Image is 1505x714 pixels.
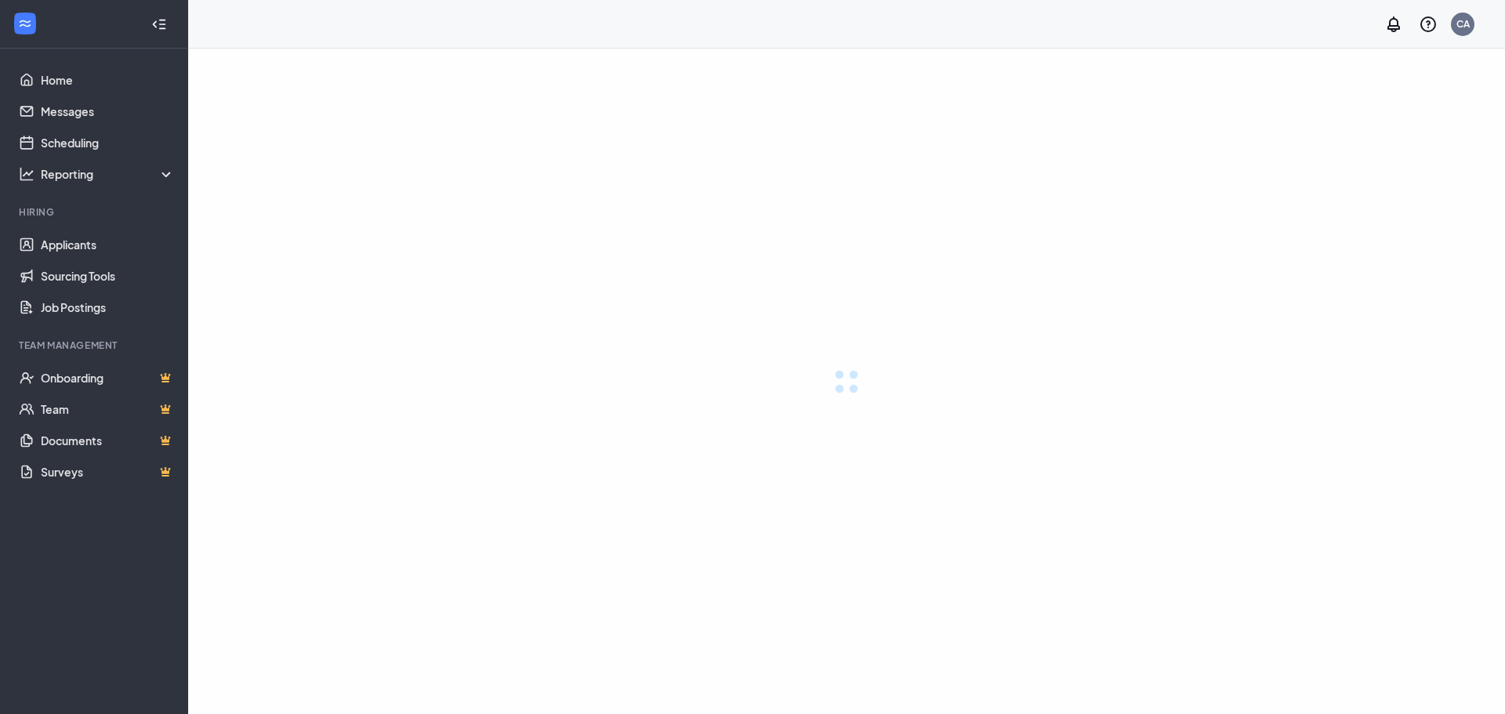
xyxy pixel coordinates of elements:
[1384,15,1403,34] svg: Notifications
[41,456,175,487] a: SurveysCrown
[41,127,175,158] a: Scheduling
[151,16,167,32] svg: Collapse
[17,16,33,31] svg: WorkstreamLogo
[41,229,175,260] a: Applicants
[41,292,175,323] a: Job Postings
[41,96,175,127] a: Messages
[41,393,175,425] a: TeamCrown
[41,64,175,96] a: Home
[41,362,175,393] a: OnboardingCrown
[41,260,175,292] a: Sourcing Tools
[19,166,34,182] svg: Analysis
[41,166,176,182] div: Reporting
[41,425,175,456] a: DocumentsCrown
[19,339,172,352] div: Team Management
[1456,17,1470,31] div: CA
[1419,15,1438,34] svg: QuestionInfo
[19,205,172,219] div: Hiring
